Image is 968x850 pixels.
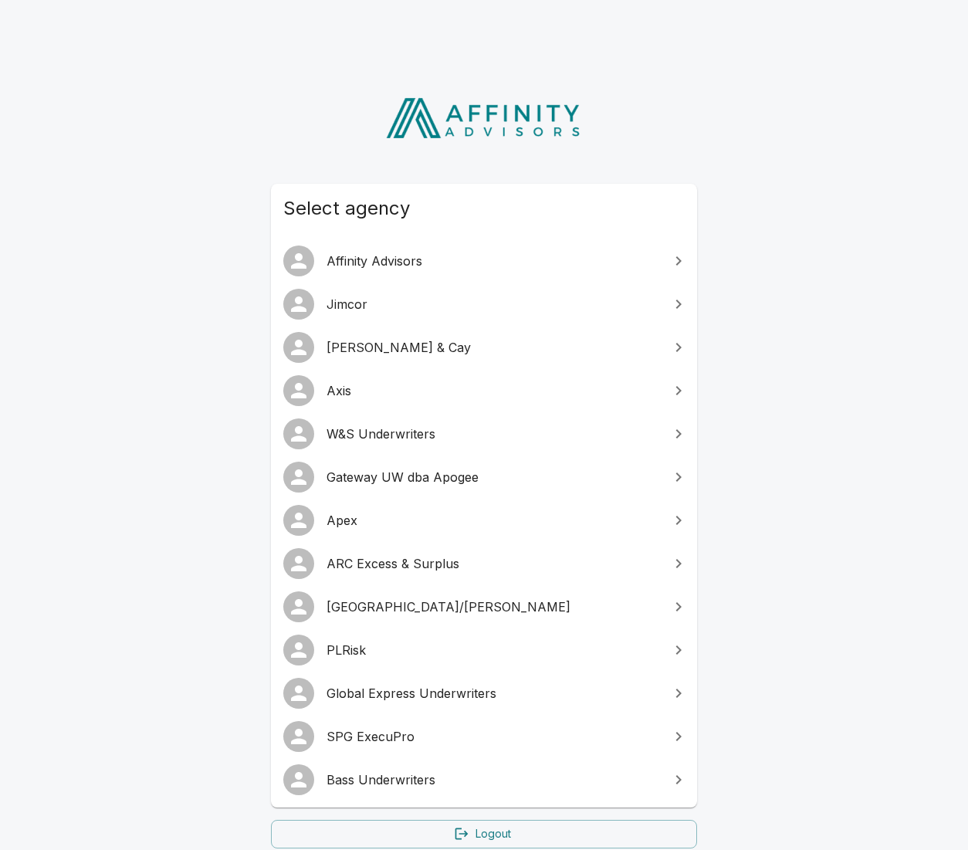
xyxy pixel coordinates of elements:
a: ARC Excess & Surplus [271,542,697,585]
span: [GEOGRAPHIC_DATA]/[PERSON_NAME] [327,598,660,616]
img: Affinity Advisors Logo [374,93,595,144]
span: Select agency [283,196,685,221]
a: [GEOGRAPHIC_DATA]/[PERSON_NAME] [271,585,697,628]
span: Affinity Advisors [327,252,660,270]
span: SPG ExecuPro [327,727,660,746]
span: Global Express Underwriters [327,684,660,703]
a: [PERSON_NAME] & Cay [271,326,697,369]
a: Global Express Underwriters [271,672,697,715]
a: Logout [271,820,697,848]
a: Bass Underwriters [271,758,697,801]
span: Apex [327,511,660,530]
a: Apex [271,499,697,542]
a: Affinity Advisors [271,239,697,283]
span: Axis [327,381,660,400]
span: PLRisk [327,641,660,659]
span: Bass Underwriters [327,770,660,789]
span: ARC Excess & Surplus [327,554,660,573]
a: SPG ExecuPro [271,715,697,758]
a: PLRisk [271,628,697,672]
a: Axis [271,369,697,412]
a: Gateway UW dba Apogee [271,455,697,499]
span: Gateway UW dba Apogee [327,468,660,486]
span: Jimcor [327,295,660,313]
a: Jimcor [271,283,697,326]
a: W&S Underwriters [271,412,697,455]
span: W&S Underwriters [327,425,660,443]
span: [PERSON_NAME] & Cay [327,338,660,357]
